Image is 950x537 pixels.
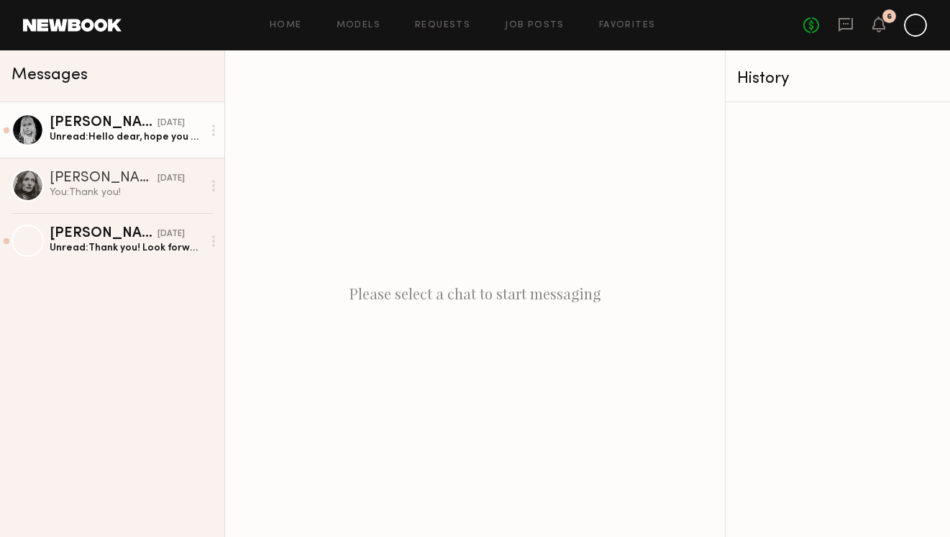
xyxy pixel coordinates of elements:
[337,21,380,30] a: Models
[50,171,157,186] div: [PERSON_NAME]
[50,227,157,241] div: [PERSON_NAME]
[50,130,203,144] div: Unread: Hello dear, hope you are well. Just checking it this job requires [MEDICAL_DATA]? My ears...
[737,71,938,87] div: History
[270,21,302,30] a: Home
[50,116,157,130] div: [PERSON_NAME]
[50,186,203,199] div: You: Thank you!
[599,21,656,30] a: Favorites
[12,67,88,84] span: Messages
[157,172,185,186] div: [DATE]
[887,13,892,21] div: 6
[50,241,203,255] div: Unread: Thank you! Look forward to future work :) it was a great experience with all of you. Stun...
[225,50,725,537] div: Please select a chat to start messaging
[157,117,185,130] div: [DATE]
[415,21,470,30] a: Requests
[157,227,185,241] div: [DATE]
[505,21,565,30] a: Job Posts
